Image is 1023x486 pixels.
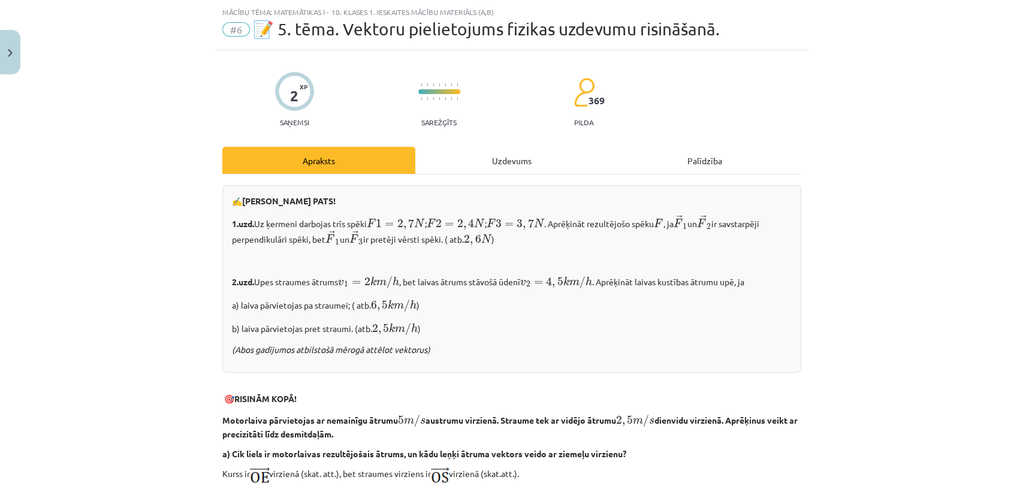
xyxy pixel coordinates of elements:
[222,22,250,37] span: #6
[436,219,442,228] span: 2
[433,97,434,100] img: icon-short-line-57e1e144782c952c97e751825c79c345078a6d821885a25fce030b3d8c18986b.svg
[445,97,446,100] img: icon-short-line-57e1e144782c952c97e751825c79c345078a6d821885a25fce030b3d8c18986b.svg
[8,49,13,57] img: icon-close-lesson-0947bae3869378f0d4975bcd49f059093ad1ed9edebbc8119c70593378902aed.svg
[683,224,687,230] span: 1
[439,97,440,100] img: icon-short-line-57e1e144782c952c97e751825c79c345078a6d821885a25fce030b3d8c18986b.svg
[325,234,334,243] span: F
[377,305,380,311] span: ,
[589,95,605,106] span: 369
[439,83,440,86] img: icon-short-line-57e1e144782c952c97e751825c79c345078a6d821885a25fce030b3d8c18986b.svg
[421,97,422,100] img: icon-short-line-57e1e144782c952c97e751825c79c345078a6d821885a25fce030b3d8c18986b.svg
[232,273,792,289] p: Upes straumes ātrums , bet laivas ātrums stāvošā ūdenī . Aprēķināt laivas kustības ātrumu upē, ja
[580,276,586,288] span: /
[242,195,336,206] b: [PERSON_NAME] PATS!
[415,147,608,174] div: Uzdevums
[433,83,434,86] img: icon-short-line-57e1e144782c952c97e751825c79c345078a6d821885a25fce030b3d8c18986b.svg
[495,219,501,228] span: 3
[574,118,593,126] p: pilda
[398,416,404,424] span: 5
[701,215,707,224] span: →
[627,416,633,424] span: 5
[569,279,580,285] span: m
[557,277,563,285] span: 5
[404,418,414,424] span: m
[290,87,298,104] div: 2
[414,219,425,227] span: N
[392,276,399,285] span: h
[608,147,801,174] div: Palīdzība
[385,222,394,227] span: =
[426,219,435,227] span: F
[523,224,526,230] span: ,
[517,219,523,228] span: 3
[526,281,530,287] span: 2
[546,276,552,285] span: 4
[370,276,376,285] span: k
[344,281,348,287] span: 1
[534,219,545,227] span: N
[234,393,297,404] b: RISINĀM KOPĀ!
[468,219,474,228] span: 4
[520,279,526,285] span: v
[457,97,458,100] img: icon-short-line-57e1e144782c952c97e751825c79c345078a6d821885a25fce030b3d8c18986b.svg
[649,418,654,424] span: s
[420,418,426,424] span: s
[338,279,344,285] span: v
[622,420,625,426] span: ,
[404,300,410,312] span: /
[633,418,643,424] span: m
[643,415,649,427] span: /
[389,324,395,333] span: k
[328,231,334,239] span: →
[222,415,723,425] b: Motorlaiva pārvietojas ar nemainīgu ātrumu austrumu virzienā. Straume tek ar vidējo ātrumu dienvi...
[410,300,417,309] span: h
[445,83,446,86] img: icon-short-line-57e1e144782c952c97e751825c79c345078a6d821885a25fce030b3d8c18986b.svg
[427,83,428,86] img: icon-short-line-57e1e144782c952c97e751825c79c345078a6d821885a25fce030b3d8c18986b.svg
[376,219,382,228] span: 1
[222,393,801,405] p: 🎯
[414,415,420,427] span: /
[253,19,720,39] span: 📝 5. tēma. Vektoru pielietojums fizikas uzdevumu risināšanā.
[457,219,463,228] span: 2
[222,448,626,459] b: a) Cik liels ir motorlaivas rezultējošais ātrums, un kādu leņķi ātruma vektors veido ar ziemeļu v...
[222,467,801,482] p: Kurss ir virzienā (skat. att.), bet straumes virziens ir virzienā (skat.att.).
[403,224,406,230] span: ,
[707,224,711,230] span: 2
[405,323,411,336] span: /
[386,276,392,288] span: /
[397,219,403,228] span: 2
[457,83,458,86] img: icon-short-line-57e1e144782c952c97e751825c79c345078a6d821885a25fce030b3d8c18986b.svg
[563,276,569,285] span: k
[222,415,798,439] b: Aprēķinus veikt ar precizitāti līdz desmitdaļām.
[371,301,377,309] span: 6
[232,344,430,355] i: (Abos gadījumos atbilstošā mērogā attēlot vektorus)
[464,235,470,243] span: 2
[677,215,683,224] span: →
[376,279,386,285] span: m
[505,222,514,227] span: =
[364,277,370,285] span: 2
[534,280,543,285] span: =
[411,324,418,333] span: h
[427,97,428,100] img: icon-short-line-57e1e144782c952c97e751825c79c345078a6d821885a25fce030b3d8c18986b.svg
[586,276,592,285] span: h
[222,8,801,16] div: Mācību tēma: Matemātikas i - 10. klases 1. ieskaites mācību materiāls (a,b)
[232,218,254,229] b: 1.uzd.
[486,219,495,227] span: F
[232,297,792,313] p: a) laiva pārvietojas pa straumei; ( atb. )
[232,320,792,336] p: b) laiva pārvietojas pret straumi. (atb. )
[232,276,254,287] b: 2.uzd.
[349,234,358,243] span: F
[528,219,534,228] span: 7
[697,219,706,227] span: F
[275,118,314,126] p: Saņemsi
[616,416,622,424] span: 2
[574,77,595,107] img: students-c634bb4e5e11cddfef0936a35e636f08e4e9abd3cc4e673bd6f9a4125e45ecb1.svg
[654,219,663,227] span: F
[451,97,452,100] img: icon-short-line-57e1e144782c952c97e751825c79c345078a6d821885a25fce030b3d8c18986b.svg
[451,83,452,86] img: icon-short-line-57e1e144782c952c97e751825c79c345078a6d821885a25fce030b3d8c18986b.svg
[481,234,492,243] span: N
[222,147,415,174] div: Apraksts
[421,118,457,126] p: Sarežģīts
[300,83,307,90] span: XP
